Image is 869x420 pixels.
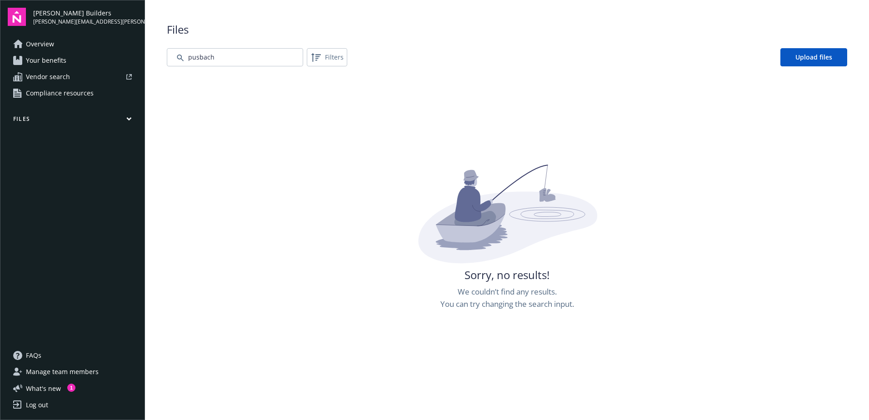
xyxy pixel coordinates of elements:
div: 1 [67,384,75,392]
div: Log out [26,398,48,412]
span: Sorry, no results! [464,267,549,283]
a: Compliance resources [8,86,137,100]
input: Search by file name... [167,48,303,66]
span: [PERSON_NAME] Builders [33,8,137,18]
button: [PERSON_NAME] Builders[PERSON_NAME][EMAIL_ADDRESS][PERSON_NAME][DOMAIN_NAME] [33,8,137,26]
a: Manage team members [8,365,137,379]
span: [PERSON_NAME][EMAIL_ADDRESS][PERSON_NAME][DOMAIN_NAME] [33,18,137,26]
span: FAQs [26,348,41,363]
span: Filters [325,52,344,62]
span: You can try changing the search input. [440,298,574,310]
span: Your benefits [26,53,66,68]
a: Overview [8,37,137,51]
span: Filters [309,50,345,65]
button: Files [8,115,137,126]
span: Compliance resources [26,86,94,100]
a: Vendor search [8,70,137,84]
a: Your benefits [8,53,137,68]
a: FAQs [8,348,137,363]
span: We couldn’t find any results. [458,286,557,298]
button: What's new1 [8,384,75,393]
button: Filters [307,48,347,66]
a: Upload files [780,48,847,66]
span: Vendor search [26,70,70,84]
img: navigator-logo.svg [8,8,26,26]
span: Manage team members [26,365,99,379]
span: Files [167,22,847,37]
span: Upload files [795,53,832,61]
span: What ' s new [26,384,61,393]
span: Overview [26,37,54,51]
